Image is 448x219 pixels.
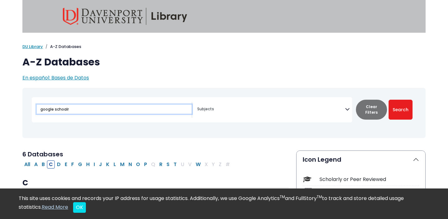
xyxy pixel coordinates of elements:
button: Filter Results C [47,160,55,169]
button: Filter Results J [97,160,104,169]
button: Filter Results O [134,160,142,169]
button: Filter Results T [172,160,179,169]
div: Alpha-list to filter by first letter of database name [22,160,232,168]
button: Filter Results M [118,160,126,169]
button: Filter Results F [69,160,76,169]
button: Filter Results N [127,160,134,169]
div: Scholarly or Peer Reviewed [320,176,419,183]
button: Close [73,202,86,213]
button: Filter Results L [112,160,118,169]
a: En español: Bases de Datos [22,74,89,81]
button: Filter Results S [165,160,171,169]
button: Icon Legend [296,151,425,168]
nav: Search filters [22,88,426,138]
textarea: Search [197,107,345,112]
div: This site uses cookies and records your IP address for usage statistics. Additionally, we use Goo... [19,195,429,213]
a: Read More [42,203,68,211]
button: Filter Results A [32,160,40,169]
button: All [22,160,32,169]
button: Filter Results W [194,160,203,169]
button: Filter Results K [104,160,111,169]
button: Filter Results D [55,160,63,169]
sup: TM [280,194,285,199]
input: Search database by title or keyword [37,105,192,114]
img: Davenport University Library [63,8,187,25]
button: Submit for Search Results [389,100,413,120]
button: Filter Results I [92,160,97,169]
button: Filter Results R [157,160,164,169]
span: 6 Databases [22,150,63,159]
a: DU Library [22,44,43,50]
button: Filter Results P [142,160,149,169]
button: Filter Results G [76,160,84,169]
button: Filter Results E [63,160,69,169]
img: Icon Newspapers [303,188,311,196]
h3: C [22,179,289,188]
button: Filter Results H [84,160,91,169]
button: Clear Filters [356,100,387,120]
li: A-Z Databases [43,44,81,50]
sup: TM [317,194,322,199]
h1: A-Z Databases [22,56,426,68]
button: Filter Results B [40,160,47,169]
img: Icon Scholarly or Peer Reviewed [303,175,311,183]
nav: breadcrumb [22,44,426,50]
